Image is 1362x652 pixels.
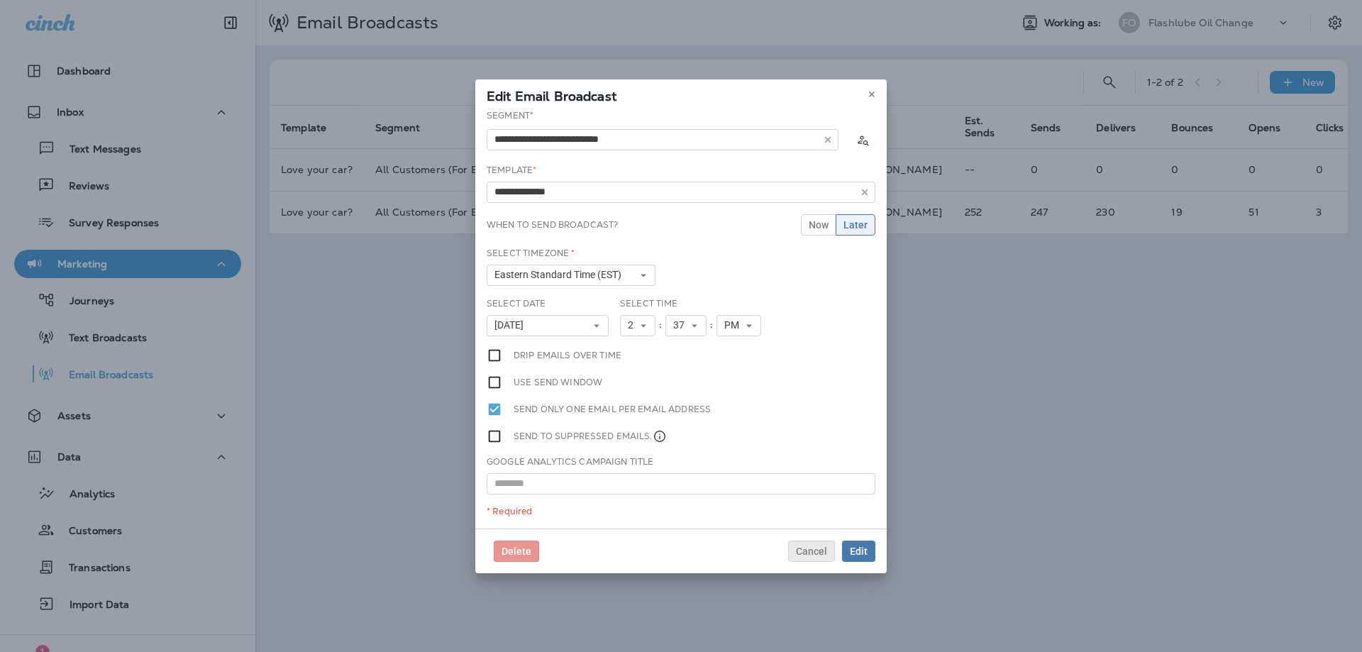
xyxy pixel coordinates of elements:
button: Delete [494,541,539,562]
span: Now [809,220,829,230]
span: Later [843,220,868,230]
label: Select Time [620,298,678,309]
span: Edit [850,546,868,556]
label: Template [487,165,536,176]
button: [DATE] [487,315,609,336]
label: When to send broadcast? [487,219,618,231]
label: Use send window [514,375,602,390]
span: PM [724,319,745,331]
span: 37 [673,319,690,331]
button: Later [836,214,875,236]
span: 2 [628,319,639,331]
div: : [655,315,665,336]
button: Cancel [788,541,835,562]
button: PM [716,315,761,336]
span: Cancel [796,546,827,556]
label: Send to suppressed emails. [514,429,667,444]
label: Drip emails over time [514,348,621,363]
label: Segment [487,110,533,121]
div: Edit Email Broadcast [475,79,887,109]
button: 2 [620,315,655,336]
div: : [707,315,716,336]
span: [DATE] [494,319,529,331]
button: Calculate the estimated number of emails to be sent based on selected segment. (This could take a... [850,127,875,153]
button: Eastern Standard Time (EST) [487,265,655,286]
div: * Required [487,506,875,517]
span: Eastern Standard Time (EST) [494,269,627,281]
label: Send only one email per email address [514,402,711,417]
label: Select Date [487,298,546,309]
label: Google Analytics Campaign Title [487,456,653,468]
button: Now [801,214,836,236]
button: Edit [842,541,875,562]
label: Select Timezone [487,248,575,259]
button: 37 [665,315,707,336]
span: Delete [502,546,531,556]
